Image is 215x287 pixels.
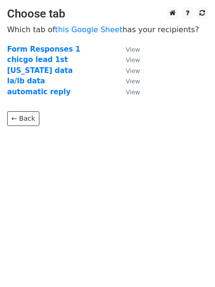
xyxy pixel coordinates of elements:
[7,77,45,85] a: la/lb data
[116,77,140,85] a: View
[7,45,80,54] a: Form Responses 1
[126,46,140,53] small: View
[7,55,68,64] a: chicgo lead 1st
[126,89,140,96] small: View
[126,67,140,74] small: View
[116,55,140,64] a: View
[116,45,140,54] a: View
[7,88,71,96] a: automatic reply
[126,56,140,63] small: View
[7,7,208,21] h3: Choose tab
[7,111,39,126] a: ← Back
[126,78,140,85] small: View
[7,66,73,75] a: [US_STATE] data
[116,66,140,75] a: View
[7,25,208,35] p: Which tab of has your recipients?
[116,88,140,96] a: View
[55,25,122,34] a: this Google Sheet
